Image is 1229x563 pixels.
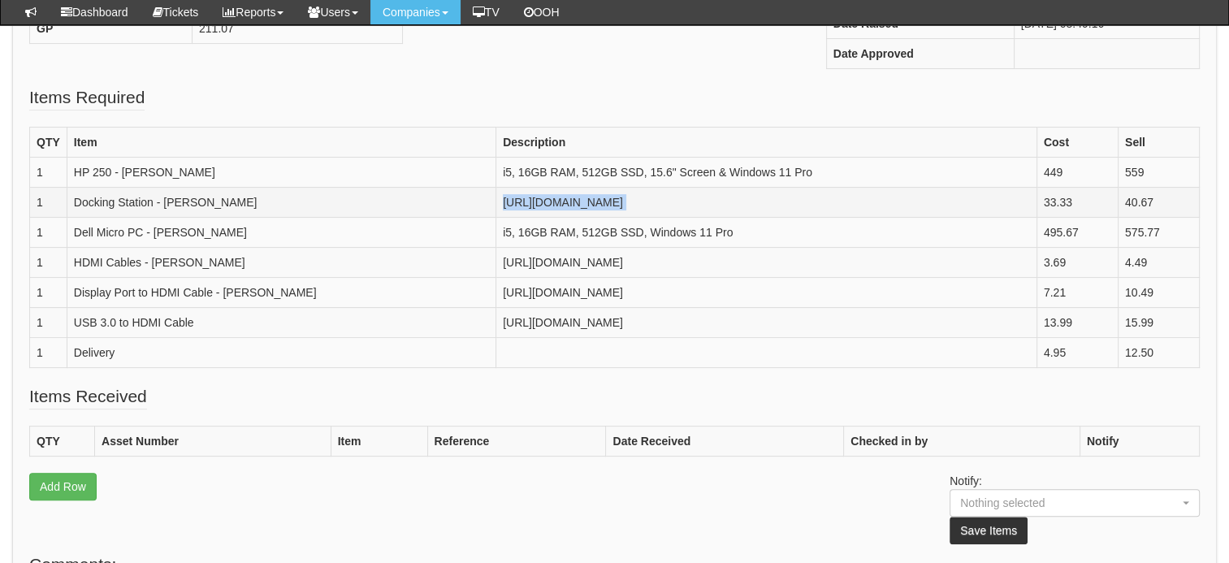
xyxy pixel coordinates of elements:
td: 1 [30,218,67,248]
th: Item [331,427,427,457]
td: i5, 16GB RAM, 512GB SSD, Windows 11 Pro [496,218,1037,248]
th: Cost [1036,128,1118,158]
th: Notify [1080,427,1199,457]
th: Reference [427,427,606,457]
td: 13.99 [1036,308,1118,338]
td: 449 [1036,158,1118,188]
td: Display Port to HDMI Cable - [PERSON_NAME] [67,278,495,308]
td: 1 [30,188,67,218]
button: Save Items [950,517,1028,544]
td: 495.67 [1036,218,1118,248]
td: 15.99 [1118,308,1199,338]
td: 1 [30,338,67,368]
td: USB 3.0 to HDMI Cable [67,308,495,338]
th: Checked in by [844,427,1080,457]
p: Notify: [950,473,1200,544]
td: Dell Micro PC - [PERSON_NAME] [67,218,495,248]
td: 4.49 [1118,248,1199,278]
td: 1 [30,248,67,278]
legend: Items Received [29,384,147,409]
td: 4.95 [1036,338,1118,368]
button: Nothing selected [950,489,1200,517]
td: Delivery [67,338,495,368]
th: GP [30,14,193,44]
td: 10.49 [1118,278,1199,308]
th: Date Received [606,427,844,457]
td: 3.69 [1036,248,1118,278]
td: 40.67 [1118,188,1199,218]
td: 575.77 [1118,218,1199,248]
td: 1 [30,308,67,338]
td: 1 [30,158,67,188]
td: 7.21 [1036,278,1118,308]
td: [URL][DOMAIN_NAME] [496,248,1037,278]
td: 1 [30,278,67,308]
th: QTY [30,427,95,457]
th: Date Approved [826,39,1014,69]
td: 33.33 [1036,188,1118,218]
th: Asset Number [95,427,331,457]
th: Description [496,128,1037,158]
td: 211.07 [193,14,403,44]
td: HDMI Cables - [PERSON_NAME] [67,248,495,278]
td: i5, 16GB RAM, 512GB SSD, 15.6" Screen & Windows 11 Pro [496,158,1037,188]
th: QTY [30,128,67,158]
th: Item [67,128,495,158]
td: HP 250 - [PERSON_NAME] [67,158,495,188]
td: 12.50 [1118,338,1199,368]
td: [URL][DOMAIN_NAME] [496,278,1037,308]
td: [URL][DOMAIN_NAME] [496,188,1037,218]
td: Docking Station - [PERSON_NAME] [67,188,495,218]
legend: Items Required [29,85,145,110]
th: Sell [1118,128,1199,158]
div: Nothing selected [960,495,1158,511]
a: Add Row [29,473,97,500]
td: 559 [1118,158,1199,188]
td: [URL][DOMAIN_NAME] [496,308,1037,338]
